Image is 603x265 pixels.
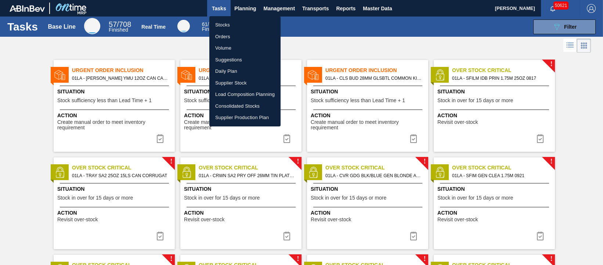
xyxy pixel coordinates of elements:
[209,100,281,112] a: Consolidated Stocks
[209,65,281,77] a: Daily Plan
[209,77,281,89] a: Supplier Stock
[209,19,281,31] a: Stocks
[209,42,281,54] a: Volume
[209,89,281,100] a: Load Composition Planning
[209,112,281,123] a: Supplier Production Plan
[209,31,281,43] a: Orders
[209,54,281,66] a: Suggestions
